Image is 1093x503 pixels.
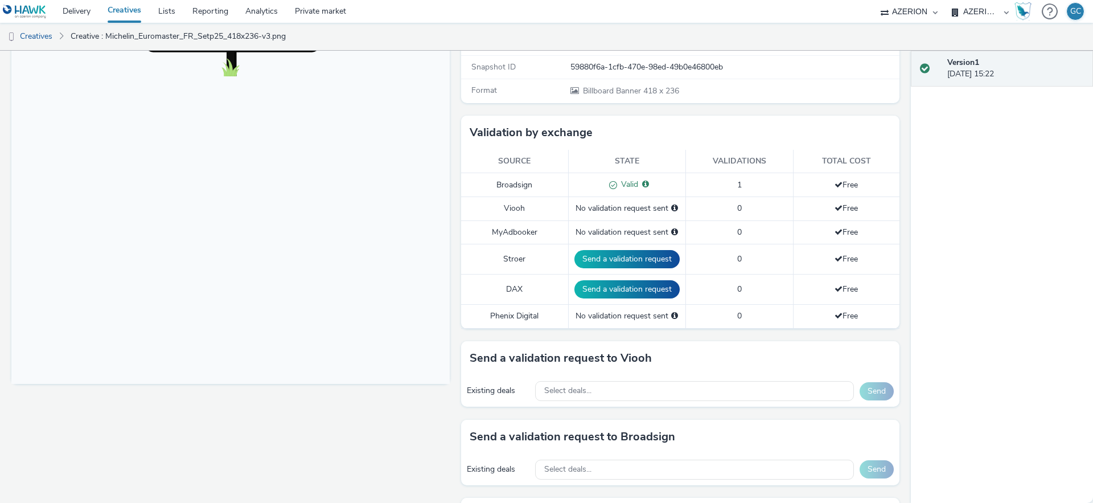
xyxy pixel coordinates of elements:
[461,220,568,244] td: MyAdbooker
[136,35,327,142] img: Advertisement preview
[461,275,568,305] td: DAX
[737,310,742,321] span: 0
[947,57,979,68] strong: Version 1
[470,350,652,367] h3: Send a validation request to Viooh
[737,203,742,214] span: 0
[685,150,793,173] th: Validations
[461,173,568,197] td: Broadsign
[3,5,47,19] img: undefined Logo
[793,150,899,173] th: Total cost
[471,62,516,72] span: Snapshot ID
[1014,2,1032,21] img: Hawk Academy
[1070,3,1081,20] div: GC
[574,310,680,322] div: No validation request sent
[574,280,680,298] button: Send a validation request
[835,203,858,214] span: Free
[835,253,858,264] span: Free
[570,62,898,73] div: 59880f6a-1cfb-470e-98ed-49b0e46800eb
[671,310,678,322] div: Please select a deal below and click on Send to send a validation request to Phenix Digital.
[574,203,680,214] div: No validation request sent
[471,85,497,96] span: Format
[65,23,291,50] a: Creative : Michelin_Euromaster_FR_Setp25_418x236-v3.png
[467,464,529,475] div: Existing deals
[470,124,593,141] h3: Validation by exchange
[737,227,742,238] span: 0
[860,460,894,479] button: Send
[947,57,1084,80] div: [DATE] 15:22
[461,244,568,275] td: Stroer
[582,85,679,96] span: 418 x 236
[568,150,685,173] th: State
[737,179,742,190] span: 1
[6,31,17,43] img: dooh
[835,310,858,321] span: Free
[671,227,678,238] div: Please select a deal below and click on Send to send a validation request to MyAdbooker.
[737,253,742,264] span: 0
[544,465,591,475] span: Select deals...
[835,284,858,295] span: Free
[1014,2,1036,21] a: Hawk Academy
[671,203,678,214] div: Please select a deal below and click on Send to send a validation request to Viooh.
[461,305,568,328] td: Phenix Digital
[860,382,894,400] button: Send
[467,385,529,396] div: Existing deals
[835,179,858,190] span: Free
[544,386,591,396] span: Select deals...
[461,150,568,173] th: Source
[583,85,643,96] span: Billboard Banner
[461,197,568,220] td: Viooh
[574,227,680,238] div: No validation request sent
[737,284,742,295] span: 0
[574,250,680,268] button: Send a validation request
[470,428,675,445] h3: Send a validation request to Broadsign
[617,179,638,190] span: Valid
[835,227,858,238] span: Free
